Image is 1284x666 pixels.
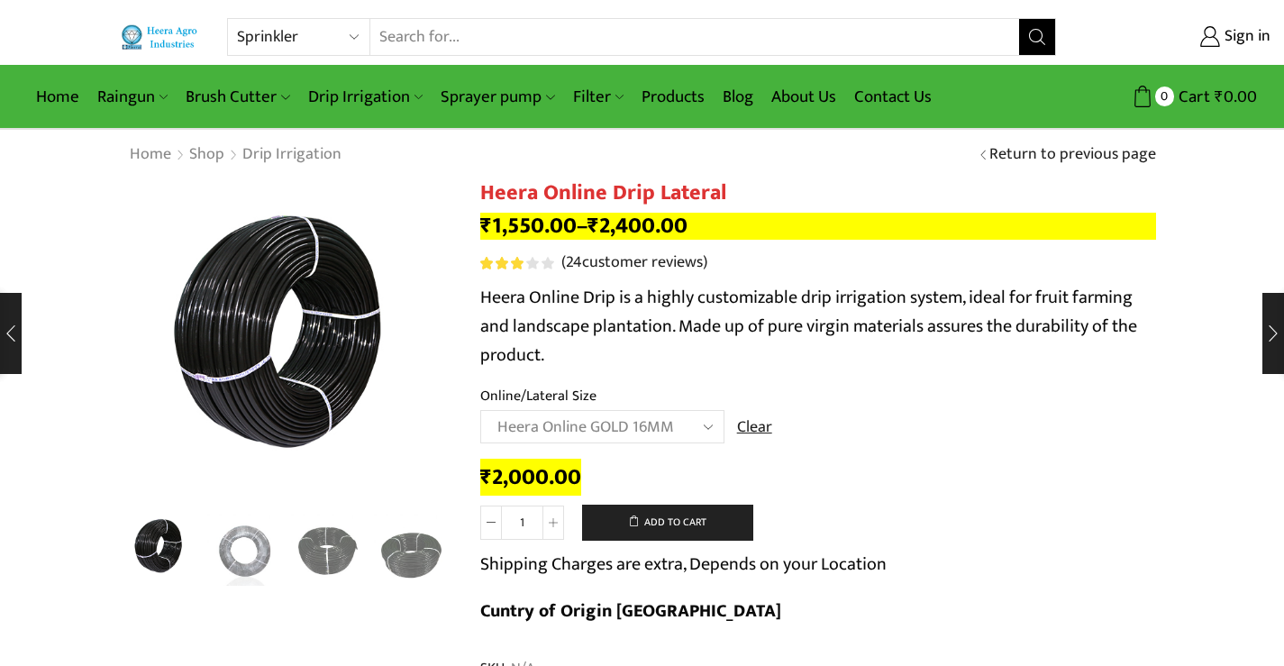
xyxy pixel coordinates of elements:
[188,143,225,167] a: Shop
[374,514,449,586] li: 4 / 5
[989,143,1156,167] a: Return to previous page
[480,257,525,269] span: Rated out of 5 based on customer ratings
[480,213,1156,240] p: –
[1215,83,1224,111] span: ₹
[480,257,553,269] div: Rated 3.08 out of 5
[177,76,298,118] a: Brush Cutter
[480,550,887,579] p: Shipping Charges are extra, Depends on your Location
[124,511,199,586] img: Heera Online Drip Lateral
[845,76,941,118] a: Contact Us
[374,514,449,588] a: HG
[1174,85,1210,109] span: Cart
[480,207,492,244] span: ₹
[1083,21,1270,53] a: Sign in
[124,514,199,586] li: 1 / 5
[1220,25,1270,49] span: Sign in
[129,143,172,167] a: Home
[207,514,282,586] li: 2 / 5
[129,180,453,505] div: 1 / 5
[587,207,599,244] span: ₹
[432,76,563,118] a: Sprayer pump
[207,514,282,588] a: 2
[566,249,582,276] span: 24
[480,459,492,496] span: ₹
[480,596,781,626] b: Cuntry of Origin [GEOGRAPHIC_DATA]
[714,76,762,118] a: Blog
[480,459,581,496] bdi: 2,000.00
[480,180,1156,206] h1: Heera Online Drip Lateral
[299,76,432,118] a: Drip Irrigation
[480,257,557,269] span: 24
[762,76,845,118] a: About Us
[241,143,342,167] a: Drip Irrigation
[480,283,1156,369] p: Heera Online Drip is a highly customizable drip irrigation system, ideal for fruit farming and la...
[587,207,688,244] bdi: 2,400.00
[88,76,177,118] a: Raingun
[480,207,577,244] bdi: 1,550.00
[564,76,633,118] a: Filter
[582,505,753,541] button: Add to cart
[1155,87,1174,105] span: 0
[737,416,772,440] a: Clear options
[480,386,596,406] label: Online/Lateral Size
[124,511,199,586] a: Heera Online Drip Lateral 3
[291,514,366,588] a: 4
[561,251,707,275] a: (24customer reviews)
[1074,80,1257,114] a: 0 Cart ₹0.00
[129,143,342,167] nav: Breadcrumb
[1019,19,1055,55] button: Search button
[27,76,88,118] a: Home
[502,506,542,540] input: Product quantity
[1215,83,1257,111] bdi: 0.00
[633,76,714,118] a: Products
[370,19,1020,55] input: Search for...
[291,514,366,586] li: 3 / 5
